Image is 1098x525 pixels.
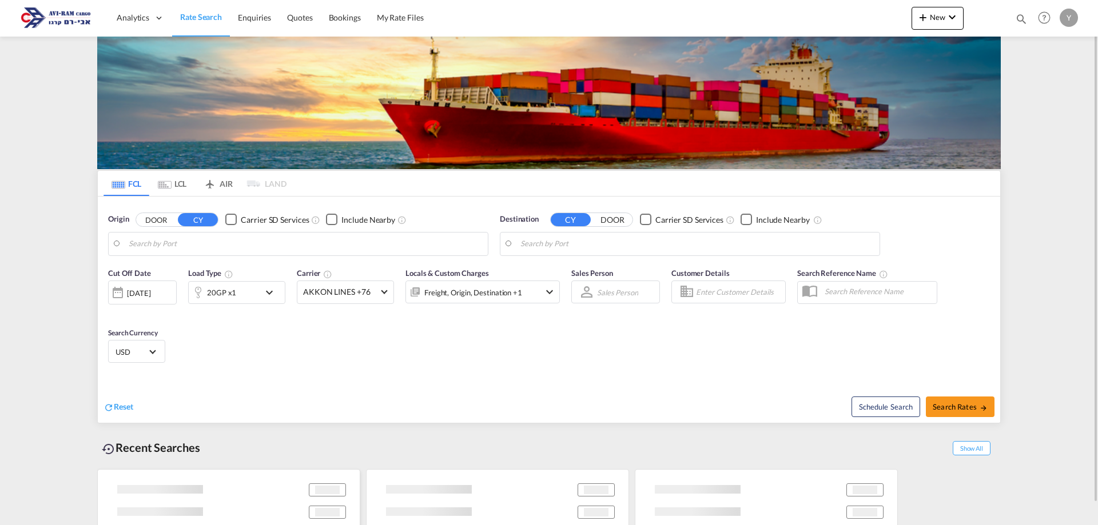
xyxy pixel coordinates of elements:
span: Show All [953,441,990,455]
md-tab-item: AIR [195,171,241,196]
span: Load Type [188,268,233,278]
md-checkbox: Checkbox No Ink [640,214,723,226]
md-select: Select Currency: $ USDUnited States Dollar [114,343,159,360]
button: Note: By default Schedule search will only considerorigin ports, destination ports and cut off da... [852,396,920,417]
md-icon: Unchecked: Search for CY (Container Yard) services for all selected carriers.Checked : Search for... [726,215,735,225]
md-icon: Unchecked: Search for CY (Container Yard) services for all selected carriers.Checked : Search for... [311,215,320,225]
md-tab-item: LCL [149,171,195,196]
span: Rate Search [180,12,222,22]
md-tab-item: FCL [104,171,149,196]
span: Quotes [287,13,312,22]
div: Carrier SD Services [241,214,309,226]
md-icon: Unchecked: Ignores neighbouring ports when fetching rates.Checked : Includes neighbouring ports w... [813,215,822,225]
md-checkbox: Checkbox No Ink [225,214,309,226]
md-pagination-wrapper: Use the left and right arrow keys to navigate between tabs [104,171,287,196]
span: Search Reference Name [797,268,888,278]
md-datepicker: Select [108,303,117,319]
button: DOOR [592,213,632,226]
button: CY [551,213,591,226]
span: Reset [114,402,133,411]
span: Sales Person [571,268,613,278]
div: 20GP x1icon-chevron-down [188,281,285,304]
md-select: Sales Person [596,284,639,300]
button: CY [178,213,218,226]
input: Search by Port [129,235,482,253]
md-checkbox: Checkbox No Ink [326,214,395,226]
md-icon: icon-airplane [203,177,217,186]
span: Origin [108,214,129,225]
span: AKKON LINES +76 [303,286,377,298]
div: [DATE] [108,280,177,304]
div: Help [1035,8,1060,29]
div: 20GP x1 [207,284,236,300]
span: Destination [500,214,539,225]
button: icon-plus 400-fgNewicon-chevron-down [912,7,964,30]
div: [DATE] [127,288,150,298]
md-icon: icon-information-outline [224,270,233,279]
md-icon: icon-chevron-down [945,10,959,24]
input: Search Reference Name [819,283,937,300]
div: Freight Origin Destination Factory Stuffing [424,284,522,300]
md-icon: icon-plus 400-fg [916,10,930,24]
div: Y [1060,9,1078,27]
md-icon: The selected Trucker/Carrierwill be displayed in the rate results If the rates are from another f... [323,270,332,279]
span: Cut Off Date [108,268,151,278]
button: Search Ratesicon-arrow-right [926,396,994,417]
md-checkbox: Checkbox No Ink [741,214,810,226]
md-icon: Unchecked: Ignores neighbouring ports when fetching rates.Checked : Includes neighbouring ports w... [397,215,407,225]
span: Enquiries [238,13,271,22]
span: Search Rates [933,402,988,411]
md-icon: icon-chevron-down [543,285,556,299]
input: Search by Port [520,235,874,253]
md-icon: icon-chevron-down [262,286,282,299]
span: Bookings [329,13,361,22]
span: Analytics [117,12,149,23]
md-icon: icon-arrow-right [980,404,988,412]
md-icon: icon-backup-restore [102,442,116,456]
button: DOOR [136,213,176,226]
div: Recent Searches [97,435,205,460]
span: Search Currency [108,328,158,337]
input: Enter Customer Details [696,283,782,300]
span: My Rate Files [377,13,424,22]
div: icon-magnify [1015,13,1028,30]
img: 166978e0a5f911edb4280f3c7a976193.png [17,5,94,31]
md-icon: icon-refresh [104,402,114,412]
span: Customer Details [671,268,729,278]
div: Include Nearby [756,214,810,226]
div: Freight Origin Destination Factory Stuffingicon-chevron-down [405,280,560,303]
img: LCL+%26+FCL+BACKGROUND.png [97,37,1001,169]
span: New [916,13,959,22]
span: Locals & Custom Charges [405,268,489,278]
div: Carrier SD Services [655,214,723,226]
div: icon-refreshReset [104,401,133,414]
md-icon: icon-magnify [1015,13,1028,25]
span: Carrier [297,268,332,278]
span: USD [116,347,148,357]
span: Help [1035,8,1054,27]
md-icon: Your search will be saved by the below given name [879,270,888,279]
div: Include Nearby [341,214,395,226]
div: Origin DOOR CY Checkbox No InkUnchecked: Search for CY (Container Yard) services for all selected... [98,197,1000,423]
